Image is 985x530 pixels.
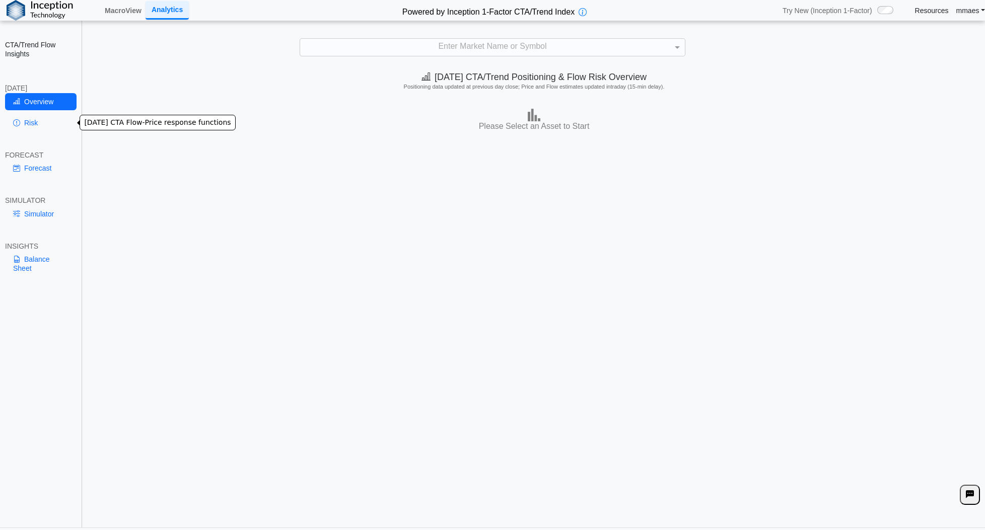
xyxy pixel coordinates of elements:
a: Forecast [5,160,77,177]
div: [DATE] CTA Flow-Price response functions [80,115,235,130]
h2: CTA/Trend Flow Insights [5,40,77,58]
a: MacroView [101,2,146,19]
h5: Positioning data updated at previous day close; Price and Flow estimates updated intraday (15-min... [88,84,980,90]
div: SIMULATOR [5,196,77,205]
a: Analytics [146,1,189,20]
img: bar-chart.png [528,109,540,121]
a: Overview [5,93,77,110]
a: mmaes [956,6,985,15]
span: [DATE] CTA/Trend Positioning & Flow Risk Overview [421,72,647,82]
h3: Please Select an Asset to Start [86,121,982,132]
div: [DATE] [5,84,77,93]
h2: Powered by Inception 1-Factor CTA/Trend Index [398,3,579,18]
a: Resources [915,6,949,15]
div: FORECAST [5,150,77,160]
a: Risk [5,114,77,131]
a: Balance Sheet [5,251,77,277]
a: Simulator [5,205,77,222]
div: Enter Market Name or Symbol [300,39,685,56]
div: INSIGHTS [5,242,77,251]
span: Try New (Inception 1-Factor) [783,6,872,15]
